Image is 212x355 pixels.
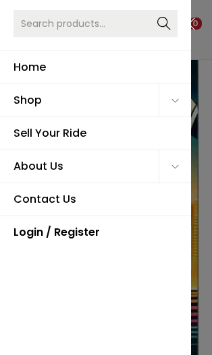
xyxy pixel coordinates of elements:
span: Sell Your Ride [14,117,178,150]
span: Contact Us [14,183,178,216]
span: Shop [14,84,159,117]
button: Search [151,10,178,37]
input: Search products… [14,10,178,37]
span: Home [14,51,178,84]
span: About Us [14,150,159,183]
